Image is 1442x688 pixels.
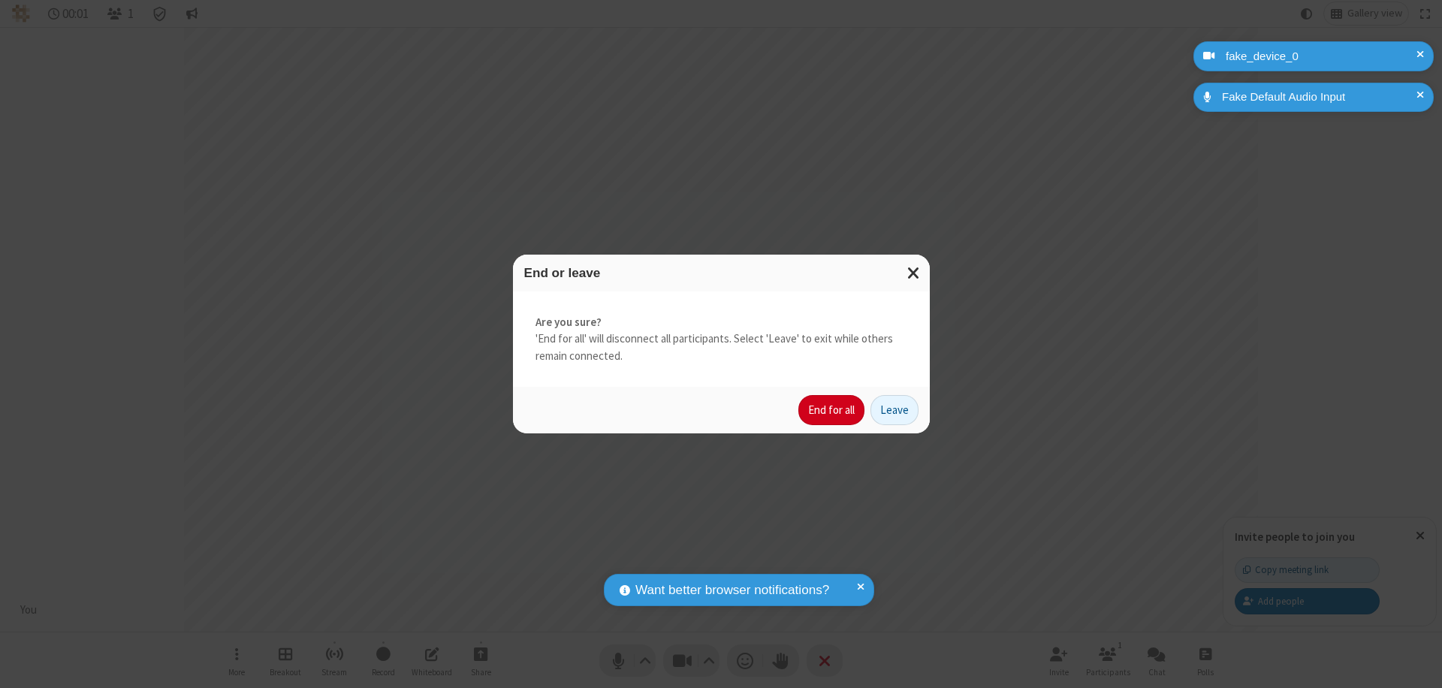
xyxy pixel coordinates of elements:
[524,266,919,280] h3: End or leave
[513,291,930,388] div: 'End for all' will disconnect all participants. Select 'Leave' to exit while others remain connec...
[635,581,829,600] span: Want better browser notifications?
[898,255,930,291] button: Close modal
[798,395,864,425] button: End for all
[1217,89,1422,106] div: Fake Default Audio Input
[870,395,919,425] button: Leave
[535,314,907,331] strong: Are you sure?
[1220,48,1422,65] div: fake_device_0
